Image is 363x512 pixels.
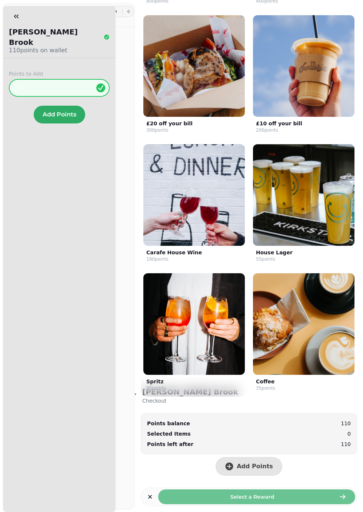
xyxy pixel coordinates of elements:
[143,144,245,246] img: Carafe House Wine
[146,385,166,391] div: 95 points
[34,106,85,123] button: Add Points
[9,27,102,47] p: [PERSON_NAME] Brook
[146,127,169,133] div: 300 points
[142,397,238,404] p: Checkout
[146,378,164,385] p: Spritz
[256,256,275,262] div: 55 points
[158,489,355,504] button: Select a Reward
[147,420,190,427] div: Points balance
[43,112,76,118] span: Add Points
[253,15,354,117] img: £10 off your bill
[341,440,351,448] p: 110
[147,440,193,448] p: Points left after
[347,430,351,437] p: 0
[143,273,245,375] img: Spritz
[256,249,293,256] p: House Lager
[216,457,282,476] button: Add Points
[167,494,337,499] span: Select a Reward
[143,15,245,117] img: £20 off your bill
[253,273,354,375] img: Coffee
[9,46,110,55] p: 110 points on wallet
[256,385,275,391] div: 35 points
[9,70,110,77] label: Points to Add
[146,256,169,262] div: 180 points
[341,420,351,427] p: 110
[237,463,273,469] span: Add Points
[146,120,193,127] p: £20 off your bill
[256,120,302,127] p: £10 off your bill
[256,378,274,385] p: Coffee
[146,249,202,256] p: Carafe House Wine
[256,127,278,133] div: 200 points
[253,144,354,246] img: House Lager
[147,430,191,437] p: Selected Items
